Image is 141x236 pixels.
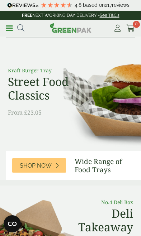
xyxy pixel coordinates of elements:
span: From £23.05 [8,109,42,116]
span: Based on [83,2,105,8]
span: 4.8 [75,2,83,8]
span: Shop Now [20,162,52,169]
img: GreenPak Supplies [50,23,91,33]
a: See T&C's [100,13,119,18]
span: 217 [105,2,112,8]
div: 4.77 Stars [41,2,73,8]
a: 0 [126,23,135,34]
img: REVIEWS.io [7,3,38,8]
i: My Account [113,25,122,32]
span: 0 [133,21,140,28]
i: Cart [126,25,135,32]
strong: FREE [22,13,32,18]
p: Kraft Burger Tray [8,67,89,74]
a: Shop Now [12,158,66,173]
span: reviews [112,2,130,8]
h2: Street Food Classics [8,75,89,102]
p: No.4 Deli Box [71,198,133,206]
button: Open CMP widget [4,215,21,232]
h3: Wide Range of Food Trays [75,157,135,174]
